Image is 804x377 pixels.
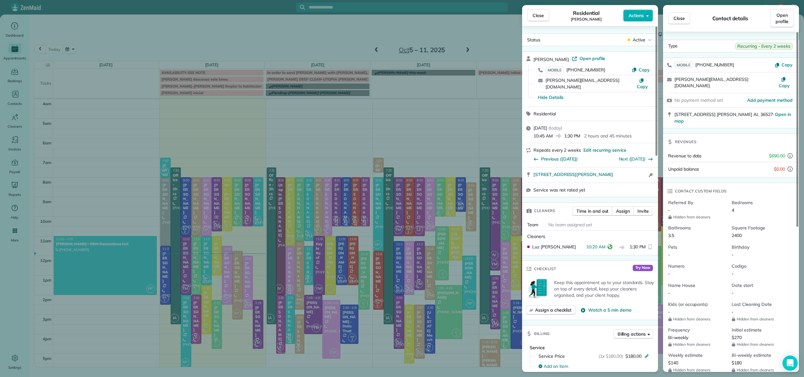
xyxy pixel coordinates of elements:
span: Time in and out [576,208,608,214]
span: Close [533,12,544,19]
a: Open in map [674,112,791,124]
span: Billing actions [618,331,646,337]
span: Codigo [732,263,790,269]
button: Copy [775,62,793,68]
span: Bedrooms [732,199,790,206]
span: Date start [732,282,790,289]
button: Open access information [647,171,654,179]
button: Invite [633,206,653,216]
a: Open profile [572,55,605,62]
span: Billing [534,331,550,337]
span: Hidden from cleaners [668,215,727,220]
span: - [668,271,670,277]
span: Bi-weekly [668,335,688,340]
span: Name House [668,282,727,289]
span: Weekly estimate [668,352,727,358]
span: - [732,271,734,277]
button: Close [668,12,690,24]
p: 2 hours and 45 minutes [584,133,631,139]
span: - [732,252,734,258]
a: Add payment method [747,97,793,103]
span: Residential [533,111,556,117]
button: Time in and out [572,206,612,216]
span: $690.00 [769,153,785,159]
button: Previous ([DATE]) [533,156,578,162]
p: Keep this appointment up to your standards. Stay on top of every detail, keep your cleaners organ... [554,279,654,298]
span: Contact details [712,15,748,22]
span: Hidden from cleaners [732,317,790,322]
span: Team [527,222,538,228]
span: (1x $180.00) [599,353,623,359]
span: - [668,290,670,296]
span: 3.5 [668,233,674,238]
a: [PERSON_NAME][EMAIL_ADDRESS][DOMAIN_NAME] [545,77,619,90]
button: Assign [612,206,634,216]
span: $180 [732,360,742,366]
span: - [668,207,670,213]
span: [PHONE_NUMBER] [695,62,734,68]
span: Service [530,345,545,350]
button: Next ([DATE]) [619,156,653,162]
span: Type [668,43,678,50]
span: Cleaners [534,208,555,214]
a: Open profile [770,9,794,27]
span: Copy [779,83,790,88]
span: Residential [573,9,600,17]
span: Revenues [675,139,697,145]
span: Service Price [539,353,565,359]
button: Hide Details [538,94,563,100]
span: Bi-weekly estimate [732,352,790,358]
span: Hidden from cleaners [668,368,727,373]
span: Hidden from cleaners [732,342,790,347]
span: Birthday [732,244,790,250]
span: Assign [616,208,630,214]
span: Assign a checklist [535,307,571,313]
span: Hidden from cleaners [668,317,727,322]
span: MOBILE [545,67,564,73]
span: Numero [668,263,727,269]
span: - [668,252,670,258]
span: $180.00 [625,353,642,359]
span: Cleaners [527,234,545,239]
span: Open profile [776,12,789,25]
div: Open Intercom Messenger [783,356,798,371]
span: Invite [637,208,649,214]
span: 10:20 AM [586,244,606,252]
span: 1:30 PM [630,244,646,252]
button: Add an item [535,361,653,371]
span: Kids (or occupants) [668,301,727,307]
span: Pets [668,244,727,250]
span: $0.00 [774,166,785,172]
span: MOBILE [674,62,693,68]
span: Repeats every 2 weeks [533,147,581,153]
span: Luz [PERSON_NAME] [532,244,576,250]
span: 10:45 AM [533,133,553,139]
span: Last Cleaning Date [732,301,790,307]
span: No team assigned yet [548,222,592,228]
span: Status [527,37,540,43]
span: Copy [639,67,650,73]
span: No payment method set [674,97,723,103]
button: Copy [632,67,650,73]
a: Next ([DATE]) [619,156,646,162]
span: 1:30 PM [564,133,581,139]
span: Revenue to date [668,153,702,159]
span: [PERSON_NAME] [571,17,602,22]
span: Hidden from cleaners [668,342,727,347]
button: Assign a checklist [526,305,576,315]
span: - [732,290,734,296]
span: ( today ) [548,125,562,131]
span: - [668,309,670,315]
span: Actions [629,12,644,19]
span: Watch a 5 min demo [588,307,631,313]
span: Previous ([DATE]) [541,156,578,162]
button: Copy [776,76,793,89]
span: Initial estimate [732,327,790,333]
a: [PERSON_NAME][EMAIL_ADDRESS][DOMAIN_NAME] [674,76,748,89]
span: Checklist [534,266,556,272]
span: $270 [732,335,742,340]
span: Unpaid balance [668,166,699,172]
a: MOBILE[PHONE_NUMBER] [545,67,605,73]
